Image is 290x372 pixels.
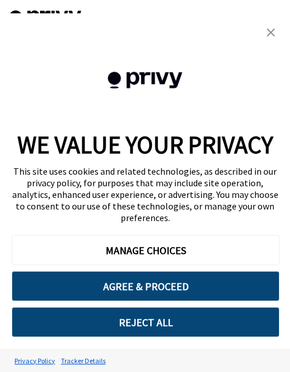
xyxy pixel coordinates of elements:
button: Open search [244,9,262,28]
button: AGREE & PROCEED [12,271,280,301]
button: MANAGE CHOICES [12,235,280,265]
button: REJECT ALL [12,307,280,337]
div: This site uses cookies and related technologies, as described in our privacy policy, for purposes... [12,165,278,223]
img: close banner [267,28,275,37]
span: WE VALUE YOUR PRIVACY [17,129,273,160]
img: company logo [83,55,207,106]
a: Tracker Details [58,351,108,371]
a: Privacy Policy [12,351,58,371]
a: close banner [259,21,282,44]
img: light logo [9,10,81,27]
button: More actions [269,10,281,27]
